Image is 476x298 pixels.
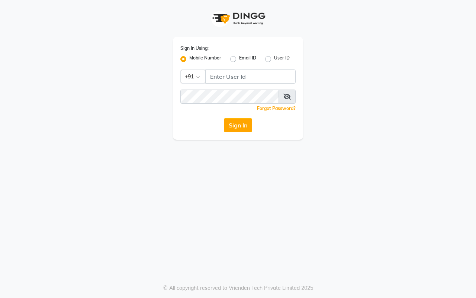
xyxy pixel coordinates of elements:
[180,45,209,52] label: Sign In Using:
[208,7,268,29] img: logo1.svg
[180,90,279,104] input: Username
[205,69,296,84] input: Username
[189,55,221,64] label: Mobile Number
[257,106,296,111] a: Forgot Password?
[239,55,256,64] label: Email ID
[224,118,252,132] button: Sign In
[274,55,290,64] label: User ID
